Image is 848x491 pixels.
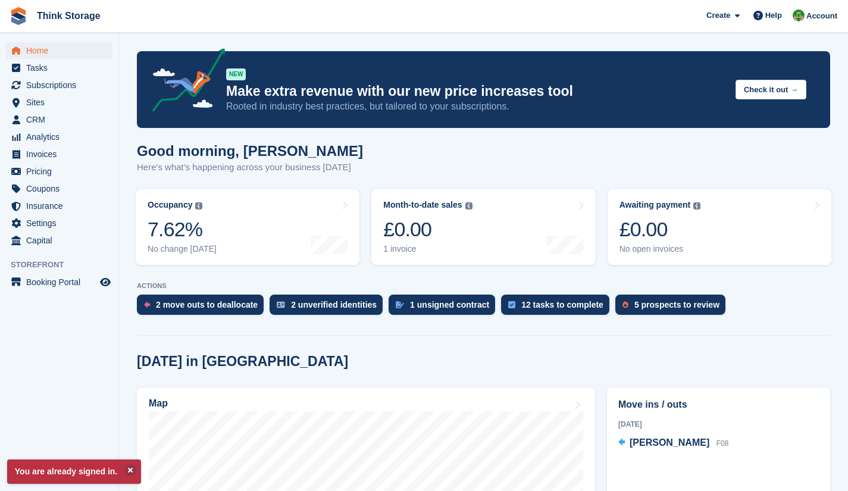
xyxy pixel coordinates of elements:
div: £0.00 [383,217,472,242]
div: 7.62% [148,217,217,242]
h2: Map [149,398,168,409]
div: Awaiting payment [619,200,691,210]
a: menu [6,42,112,59]
span: Invoices [26,146,98,162]
h1: Good morning, [PERSON_NAME] [137,143,363,159]
div: NEW [226,68,246,80]
a: 2 unverified identities [270,295,389,321]
p: Here's what's happening across your business [DATE] [137,161,363,174]
img: contract_signature_icon-13c848040528278c33f63329250d36e43548de30e8caae1d1a13099fd9432cc5.svg [396,301,404,308]
a: menu [6,94,112,111]
img: Sarah Mackie [793,10,805,21]
img: task-75834270c22a3079a89374b754ae025e5fb1db73e45f91037f5363f120a921f8.svg [508,301,515,308]
div: 1 invoice [383,244,472,254]
span: Account [806,10,837,22]
a: Occupancy 7.62% No change [DATE] [136,189,359,265]
a: menu [6,163,112,180]
h2: Move ins / outs [618,398,819,412]
img: icon-info-grey-7440780725fd019a000dd9b08b2336e03edf1995a4989e88bcd33f0948082b44.svg [693,202,700,209]
span: Booking Portal [26,274,98,290]
span: Sites [26,94,98,111]
div: [DATE] [618,419,819,430]
button: Check it out → [736,80,806,99]
p: You are already signed in. [7,459,141,484]
img: stora-icon-8386f47178a22dfd0bd8f6a31ec36ba5ce8667c1dd55bd0f319d3a0aa187defe.svg [10,7,27,25]
span: Subscriptions [26,77,98,93]
img: price-adjustments-announcement-icon-8257ccfd72463d97f412b2fc003d46551f7dbcb40ab6d574587a9cd5c0d94... [142,48,226,116]
span: Analytics [26,129,98,145]
img: icon-info-grey-7440780725fd019a000dd9b08b2336e03edf1995a4989e88bcd33f0948082b44.svg [465,202,472,209]
a: Think Storage [32,6,105,26]
span: Insurance [26,198,98,214]
span: Capital [26,232,98,249]
p: ACTIONS [137,282,830,290]
span: Coupons [26,180,98,197]
img: prospect-51fa495bee0391a8d652442698ab0144808aea92771e9ea1ae160a38d050c398.svg [622,301,628,308]
a: 5 prospects to review [615,295,731,321]
a: menu [6,146,112,162]
a: Preview store [98,275,112,289]
span: [PERSON_NAME] [630,437,709,448]
div: 12 tasks to complete [521,300,603,309]
a: [PERSON_NAME] F08 [618,436,728,451]
div: 5 prospects to review [634,300,719,309]
a: menu [6,274,112,290]
img: icon-info-grey-7440780725fd019a000dd9b08b2336e03edf1995a4989e88bcd33f0948082b44.svg [195,202,202,209]
div: Occupancy [148,200,192,210]
a: menu [6,129,112,145]
a: menu [6,77,112,93]
img: move_outs_to_deallocate_icon-f764333ba52eb49d3ac5e1228854f67142a1ed5810a6f6cc68b1a99e826820c5.svg [144,301,150,308]
a: menu [6,215,112,232]
div: £0.00 [619,217,701,242]
div: No change [DATE] [148,244,217,254]
a: menu [6,60,112,76]
span: Tasks [26,60,98,76]
a: menu [6,198,112,214]
img: verify_identity-adf6edd0f0f0b5bbfe63781bf79b02c33cf7c696d77639b501bdc392416b5a36.svg [277,301,285,308]
a: Awaiting payment £0.00 No open invoices [608,189,831,265]
div: 1 unsigned contract [410,300,489,309]
a: menu [6,232,112,249]
h2: [DATE] in [GEOGRAPHIC_DATA] [137,354,348,370]
span: Pricing [26,163,98,180]
p: Make extra revenue with our new price increases tool [226,83,726,100]
div: 2 unverified identities [291,300,377,309]
a: 12 tasks to complete [501,295,615,321]
span: Help [765,10,782,21]
a: Month-to-date sales £0.00 1 invoice [371,189,595,265]
span: Settings [26,215,98,232]
p: Rooted in industry best practices, but tailored to your subscriptions. [226,100,726,113]
a: 1 unsigned contract [389,295,501,321]
a: menu [6,111,112,128]
span: F08 [716,439,729,448]
span: Create [706,10,730,21]
div: No open invoices [619,244,701,254]
a: menu [6,180,112,197]
div: 2 move outs to deallocate [156,300,258,309]
span: Storefront [11,259,118,271]
div: Month-to-date sales [383,200,462,210]
span: Home [26,42,98,59]
a: 2 move outs to deallocate [137,295,270,321]
span: CRM [26,111,98,128]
